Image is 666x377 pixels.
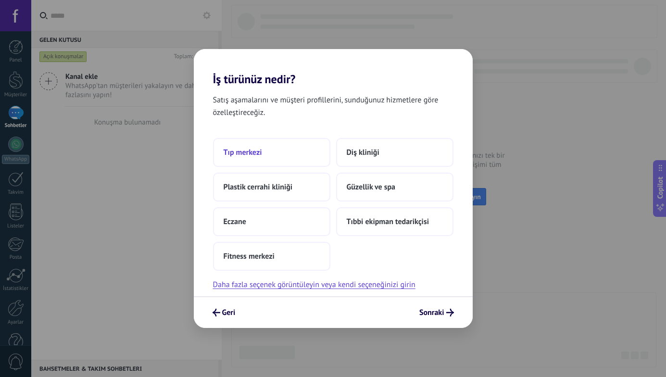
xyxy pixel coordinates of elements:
span: Fitness merkezi [224,251,275,261]
button: Geri [208,304,240,321]
button: Tıbbi ekipman tedarikçisi [336,207,453,236]
button: Eczane [213,207,330,236]
button: Güzellik ve spa [336,173,453,201]
h2: İş türünüz nedir? [194,49,473,86]
span: Diş kliniği [347,148,379,157]
span: Tıbbi ekipman tedarikçisi [347,217,429,226]
span: Plastik cerrahi kliniği [224,182,293,192]
button: Plastik cerrahi kliniği [213,173,330,201]
button: Tıp merkezi [213,138,330,167]
button: Sonraki [415,304,458,321]
button: Fitness merkezi [213,242,330,271]
span: Tıp merkezi [224,148,262,157]
button: Daha fazla seçenek görüntüleyin veya kendi seçeneğinizi girin [213,278,415,291]
button: Diş kliniği [336,138,453,167]
span: Eczane [224,217,246,226]
span: Sonraki [419,309,444,316]
span: Güzellik ve spa [347,182,396,192]
span: Geri [222,309,236,316]
span: Satış aşamalarını ve müşteri profillerini, sunduğunuz hizmetlere göre özelleştireceğiz. [213,94,453,119]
